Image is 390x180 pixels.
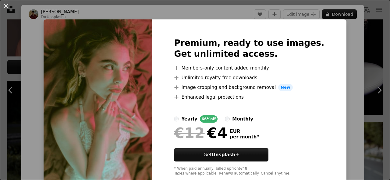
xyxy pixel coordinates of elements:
input: monthly [225,117,230,121]
input: yearly66%off [174,117,179,121]
div: 66% off [200,115,218,123]
button: GetUnsplash+ [174,148,268,161]
strong: Unsplash+ [212,152,239,158]
span: €12 [174,125,204,141]
span: per month * [230,134,259,140]
span: New [278,84,293,91]
div: * When paid annually, billed upfront €48 Taxes where applicable. Renews automatically. Cancel any... [174,166,324,176]
li: Unlimited royalty-free downloads [174,74,324,81]
h2: Premium, ready to use images. Get unlimited access. [174,38,324,59]
li: Enhanced legal protections [174,93,324,101]
li: Members-only content added monthly [174,64,324,72]
div: €4 [174,125,227,141]
span: EUR [230,129,259,134]
div: yearly [181,115,197,123]
div: monthly [232,115,253,123]
li: Image cropping and background removal [174,84,324,91]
